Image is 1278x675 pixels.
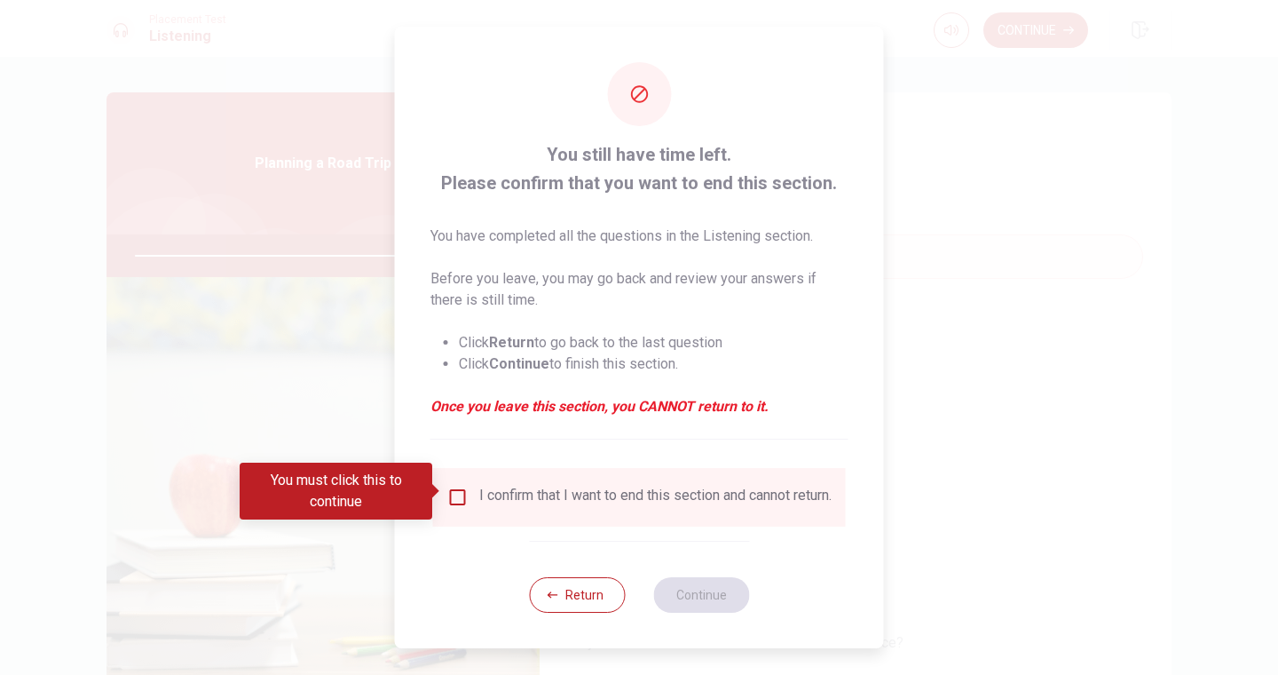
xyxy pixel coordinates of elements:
p: You have completed all the questions in the Listening section. [430,226,848,247]
em: Once you leave this section, you CANNOT return to it. [430,396,848,417]
button: Return [529,577,625,613]
button: Continue [653,577,749,613]
span: You must click this to continue [447,487,469,508]
li: Click to finish this section. [459,353,848,375]
div: I confirm that I want to end this section and cannot return. [479,487,832,508]
span: You still have time left. Please confirm that you want to end this section. [430,140,848,197]
li: Click to go back to the last question [459,332,848,353]
div: You must click this to continue [240,463,432,520]
p: Before you leave, you may go back and review your answers if there is still time. [430,268,848,311]
strong: Return [489,334,534,351]
strong: Continue [489,355,549,372]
